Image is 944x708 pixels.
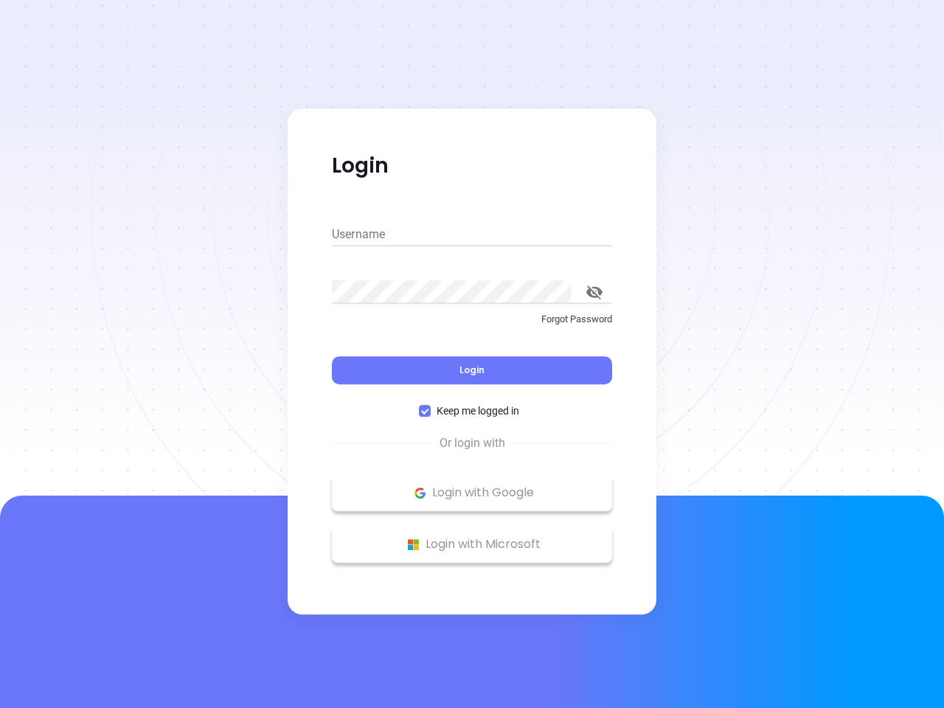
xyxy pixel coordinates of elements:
p: Login [332,153,612,179]
button: Microsoft Logo Login with Microsoft [332,526,612,563]
button: Google Logo Login with Google [332,474,612,511]
p: Login with Microsoft [339,533,605,555]
a: Forgot Password [332,312,612,339]
span: Keep me logged in [431,403,525,419]
p: Login with Google [339,482,605,504]
span: Or login with [432,434,513,452]
span: Login [459,364,485,376]
button: toggle password visibility [577,274,612,310]
p: Forgot Password [332,312,612,327]
img: Microsoft Logo [404,535,423,554]
img: Google Logo [411,484,429,502]
button: Login [332,356,612,384]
